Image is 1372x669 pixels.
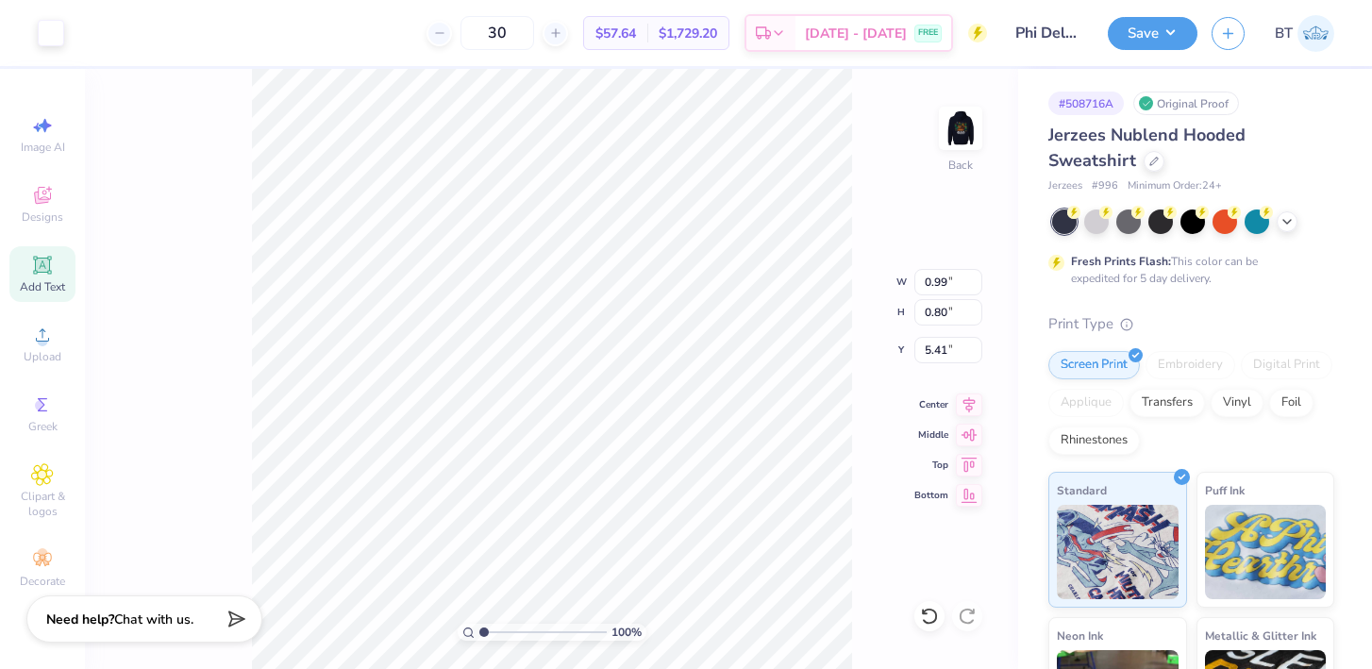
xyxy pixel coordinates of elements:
div: This color can be expedited for 5 day delivery. [1071,253,1303,287]
span: Puff Ink [1205,480,1245,500]
span: Chat with us. [114,610,193,628]
span: Image AI [21,140,65,155]
span: Metallic & Glitter Ink [1205,626,1316,645]
img: Puff Ink [1205,505,1327,599]
span: Top [914,459,948,472]
span: Upload [24,349,61,364]
input: – – [460,16,534,50]
span: Clipart & logos [9,489,75,519]
div: Rhinestones [1048,426,1140,455]
span: Greek [28,419,58,434]
div: Foil [1269,389,1313,417]
span: Add Text [20,279,65,294]
span: FREE [918,26,938,40]
span: Jerzees [1048,178,1082,194]
div: Applique [1048,389,1124,417]
span: Minimum Order: 24 + [1128,178,1222,194]
span: Center [914,398,948,411]
div: Print Type [1048,313,1334,335]
span: Designs [22,209,63,225]
span: Neon Ink [1057,626,1103,645]
div: Back [948,157,973,174]
input: Untitled Design [1001,14,1094,52]
span: 100 % [611,624,642,641]
span: Decorate [20,574,65,589]
span: # 996 [1092,178,1118,194]
span: Middle [914,428,948,442]
div: Screen Print [1048,351,1140,379]
div: Vinyl [1211,389,1263,417]
span: [DATE] - [DATE] [805,24,907,43]
span: Jerzees Nublend Hooded Sweatshirt [1048,124,1246,172]
span: Standard [1057,480,1107,500]
div: # 508716A [1048,92,1124,115]
button: Save [1108,17,1197,50]
strong: Fresh Prints Flash: [1071,254,1171,269]
a: BT [1275,15,1334,52]
div: Embroidery [1146,351,1235,379]
img: Back [942,109,979,147]
div: Transfers [1129,389,1205,417]
span: BT [1275,23,1293,44]
div: Original Proof [1133,92,1239,115]
div: Digital Print [1241,351,1332,379]
strong: Need help? [46,610,114,628]
span: Bottom [914,489,948,502]
span: $57.64 [595,24,636,43]
img: Standard [1057,505,1179,599]
span: $1,729.20 [659,24,717,43]
img: Browning Trainer [1297,15,1334,52]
